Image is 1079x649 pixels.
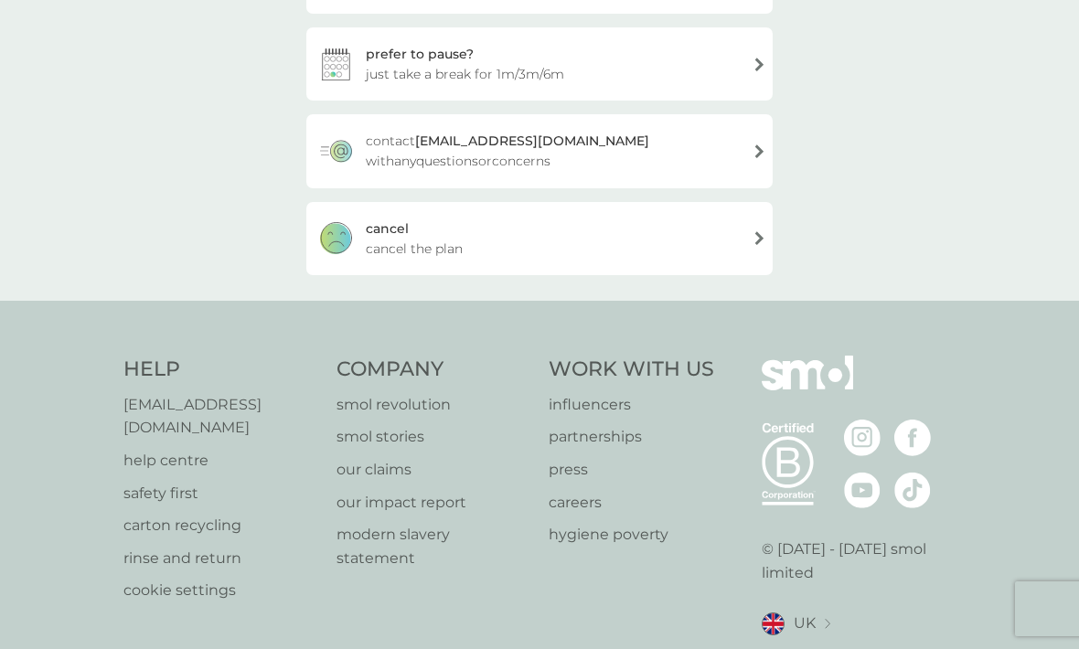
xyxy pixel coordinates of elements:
a: cookie settings [123,579,318,602]
p: © [DATE] - [DATE] smol limited [762,537,956,584]
span: contact with any questions or concerns [366,131,738,171]
a: smol stories [337,425,531,449]
img: select a new location [825,619,830,629]
img: visit the smol Tiktok page [894,472,931,508]
img: visit the smol Facebook page [894,420,931,456]
a: our impact report [337,491,531,515]
a: carton recycling [123,514,318,537]
a: smol revolution [337,393,531,417]
a: press [549,458,714,482]
a: help centre [123,449,318,473]
a: [EMAIL_ADDRESS][DOMAIN_NAME] [123,393,318,440]
div: cancel [366,218,409,239]
a: rinse and return [123,547,318,570]
h4: Help [123,356,318,384]
img: UK flag [762,612,785,635]
strong: [EMAIL_ADDRESS][DOMAIN_NAME] [415,133,649,149]
img: visit the smol Instagram page [844,420,881,456]
a: influencers [549,393,714,417]
a: hygiene poverty [549,523,714,547]
a: partnerships [549,425,714,449]
a: modern slavery statement [337,523,531,569]
div: prefer to pause? [366,44,474,64]
span: UK [794,612,816,635]
span: cancel the plan [366,239,463,259]
span: just take a break for 1m/3m/6m [366,64,564,84]
a: our claims [337,458,531,482]
img: visit the smol Youtube page [844,472,881,508]
a: contact[EMAIL_ADDRESS][DOMAIN_NAME] withanyquestionsorconcerns [306,114,773,187]
h4: Work With Us [549,356,714,384]
img: smol [762,356,853,418]
a: safety first [123,482,318,505]
a: careers [549,491,714,515]
h4: Company [337,356,531,384]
